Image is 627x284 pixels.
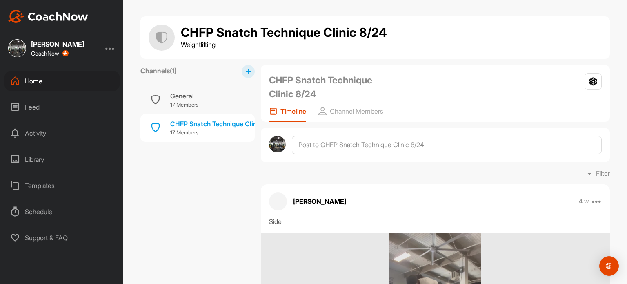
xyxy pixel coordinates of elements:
div: CHFP Snatch Technique Clinic 8/24 [170,119,278,129]
p: 17 Members [170,129,278,137]
div: Support & FAQ [4,228,120,248]
p: [PERSON_NAME] [293,197,346,206]
div: CoachNow [31,50,69,57]
div: Home [4,71,120,91]
img: avatar [269,136,286,153]
div: Library [4,149,120,170]
div: Schedule [4,201,120,222]
img: CoachNow [8,10,88,23]
div: Feed [4,97,120,117]
p: 17 Members [170,101,198,109]
p: Timeline [280,107,306,115]
p: 4 w [579,197,589,206]
div: [PERSON_NAME] [31,41,84,47]
div: General [170,91,198,101]
p: Filter [596,168,610,178]
div: Open Intercom Messenger [599,256,619,276]
h2: CHFP Snatch Technique Clinic 8/24 [269,73,379,101]
p: Weightlifting [181,40,387,49]
img: group [149,25,175,51]
div: Activity [4,123,120,143]
div: Templates [4,175,120,196]
img: square_bd6534f5df6e2ab6ab18f7181b2ad081.jpg [8,39,26,57]
p: Channel Members [330,107,383,115]
h1: CHFP Snatch Technique Clinic 8/24 [181,26,387,40]
label: Channels ( 1 ) [140,66,176,76]
div: Side [269,217,602,226]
